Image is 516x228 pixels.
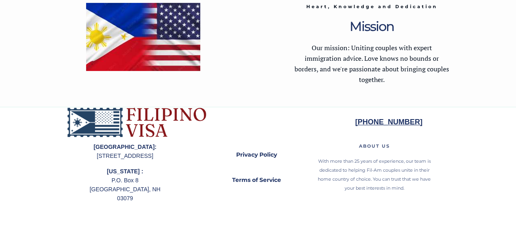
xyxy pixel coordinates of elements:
strong: Terms of Service [232,176,281,184]
a: Privacy Policy [218,146,295,164]
span: Heart, Knowledge and Dedication [306,4,438,9]
p: P.O. Box 8 [GEOGRAPHIC_DATA], NH 03079 [87,167,163,203]
span: Our mission: Uniting couples with expert immigration advice. Love knows no bounds or borders, and... [295,43,449,84]
span: ABOUT US [359,143,390,149]
span: With more than 25 years of experience, our team is dedicated to helping Fil-Am couples unite in t... [318,158,431,191]
strong: [PHONE_NUMBER] [355,118,423,126]
a: [PHONE_NUMBER] [355,119,423,126]
a: Terms of Service [218,171,295,190]
span: Mission [350,18,394,34]
strong: [US_STATE] : [107,168,143,175]
strong: Privacy Policy [236,151,277,158]
p: [STREET_ADDRESS] [87,142,163,160]
strong: [GEOGRAPHIC_DATA]: [93,144,156,150]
